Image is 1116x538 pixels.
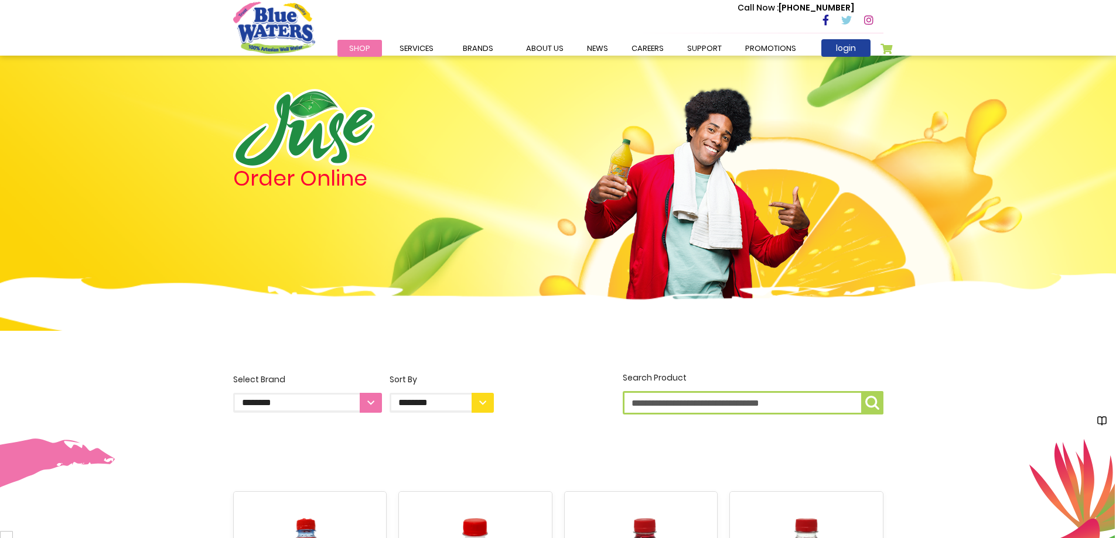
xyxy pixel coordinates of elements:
a: Shop [337,40,382,57]
a: Services [388,40,445,57]
a: careers [620,40,675,57]
a: Promotions [733,40,808,57]
a: about us [514,40,575,57]
label: Search Product [623,372,883,414]
label: Select Brand [233,373,382,413]
h4: Order Online [233,168,494,189]
select: Sort By [390,393,494,413]
span: Shop [349,43,370,54]
img: logo [233,89,375,168]
span: Call Now : [738,2,779,13]
a: Brands [451,40,505,57]
img: search-icon.png [865,396,879,410]
span: Services [400,43,434,54]
div: Sort By [390,373,494,386]
a: support [675,40,733,57]
input: Search Product [623,391,883,414]
p: [PHONE_NUMBER] [738,2,854,14]
a: News [575,40,620,57]
span: Brands [463,43,493,54]
button: Search Product [861,391,883,414]
a: login [821,39,871,57]
a: store logo [233,2,315,53]
select: Select Brand [233,393,382,413]
img: man.png [583,67,811,318]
